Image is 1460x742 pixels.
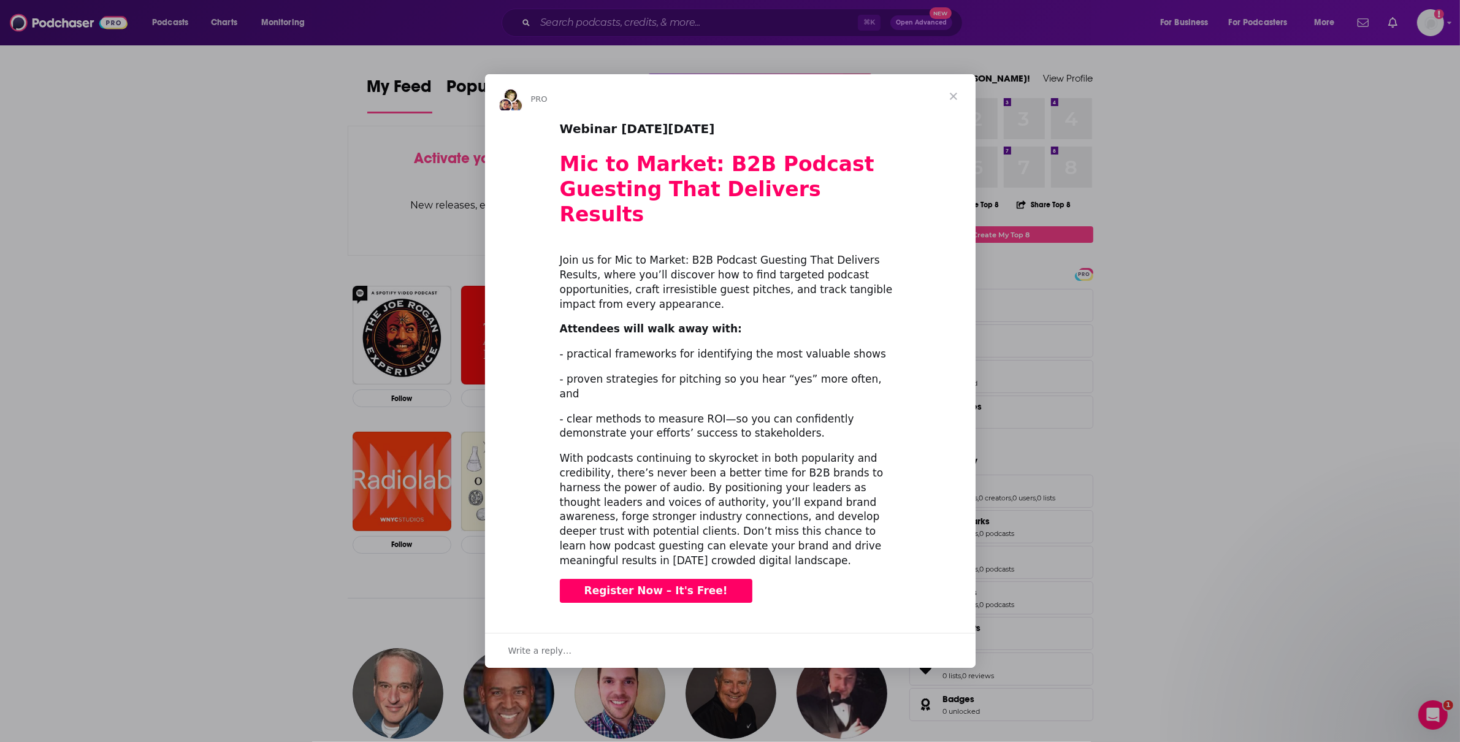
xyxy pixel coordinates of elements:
span: PRO [531,94,548,104]
div: - clear methods to measure ROI—so you can confidently demonstrate your efforts’ success to stakeh... [560,412,901,442]
img: Sydney avatar [498,98,513,113]
div: Open conversation and reply [485,633,976,668]
img: Dave avatar [508,98,523,113]
b: Attendees will walk away with: [560,323,742,335]
div: With podcasts continuing to skyrocket in both popularity and credibility, there’s never been a be... [560,451,901,568]
h2: Webinar [DATE][DATE] [560,121,901,143]
span: Register Now – It's Free! [584,584,728,597]
div: - proven strategies for pitching so you hear “yes” more often, and [560,372,901,402]
b: Mic to Market: B2B Podcast Guesting That Delivers Results [560,152,874,226]
div: - practical frameworks for identifying the most valuable shows [560,347,901,362]
span: Close [931,74,976,118]
span: Write a reply… [508,643,572,659]
img: Barbara avatar [503,88,518,103]
div: Join us for Mic to Market: B2B Podcast Guesting That Delivers Results, where you’ll discover how ... [560,253,901,312]
a: Register Now – It's Free! [560,579,752,603]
